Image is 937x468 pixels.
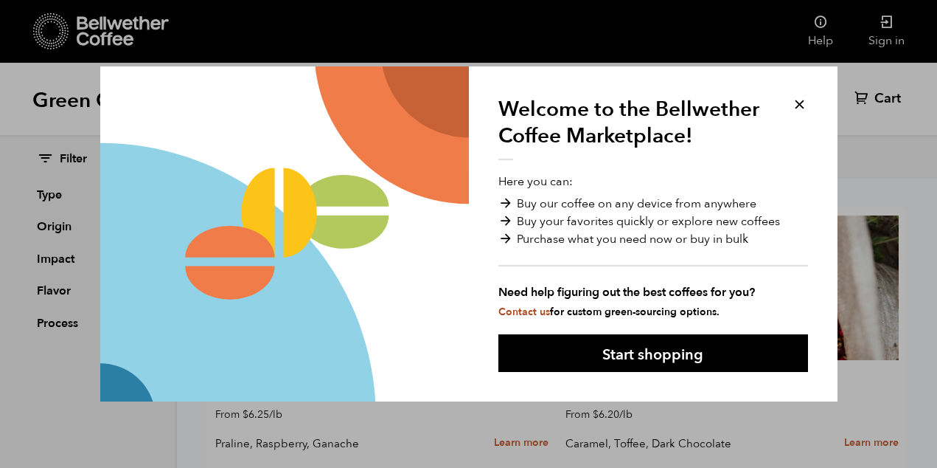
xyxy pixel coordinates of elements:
[498,213,808,230] li: Buy your favorites quickly or explore new coffees
[498,195,808,213] li: Buy our coffee on any device from anywhere
[498,173,808,319] p: Here you can:
[498,305,720,319] small: for custom green-sourcing options.
[498,283,808,301] strong: Need help figuring out the best coffees for you?
[498,96,771,161] h1: Welcome to the Bellwether Coffee Marketplace!
[498,334,808,372] button: Start shopping
[498,305,550,319] a: Contact us
[498,230,808,248] li: Purchase what you need now or buy in bulk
